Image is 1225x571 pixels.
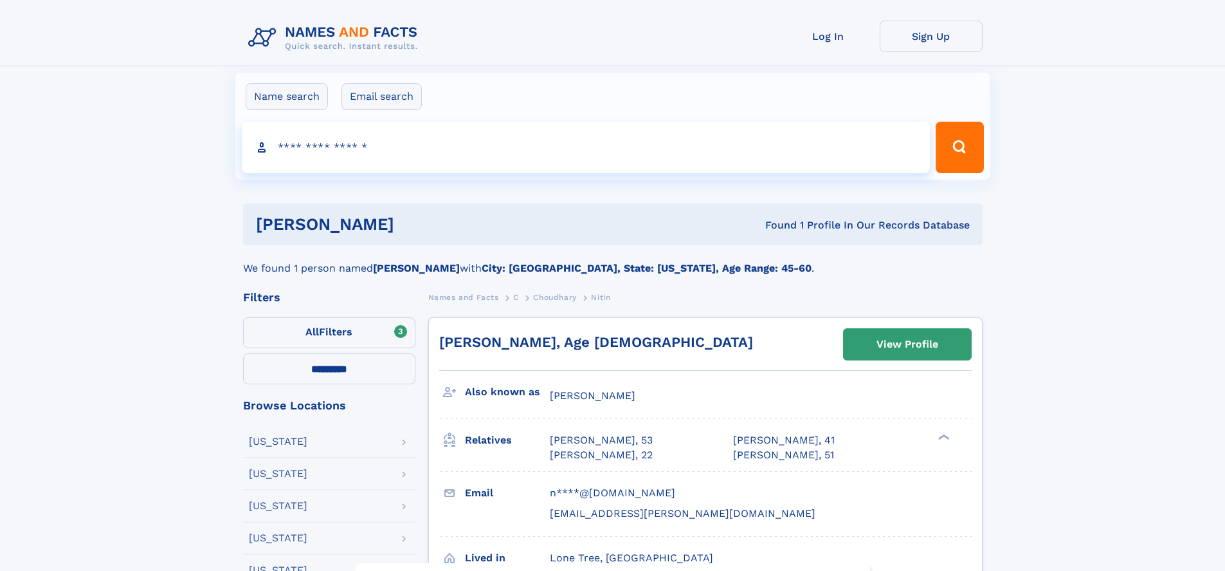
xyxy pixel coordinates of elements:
span: All [305,326,319,338]
div: We found 1 person named with . [243,245,983,276]
input: search input [242,122,930,173]
h3: Email [465,482,550,504]
button: Search Button [936,122,983,173]
label: Filters [243,317,415,348]
div: [US_STATE] [249,501,307,511]
div: View Profile [876,330,938,359]
span: Lone Tree, [GEOGRAPHIC_DATA] [550,552,713,564]
b: City: [GEOGRAPHIC_DATA], State: [US_STATE], Age Range: 45-60 [482,262,812,274]
div: Filters [243,292,415,303]
a: [PERSON_NAME], 22 [550,448,653,462]
div: ❯ [935,433,950,442]
a: Choudhary [533,289,576,305]
span: [EMAIL_ADDRESS][PERSON_NAME][DOMAIN_NAME] [550,507,815,520]
h3: Relatives [465,429,550,451]
h3: Lived in [465,547,550,569]
span: [PERSON_NAME] [550,389,635,402]
span: C [513,293,519,302]
a: Log In [777,21,880,52]
a: [PERSON_NAME], Age [DEMOGRAPHIC_DATA] [439,334,753,350]
span: Nitin [591,293,610,302]
div: Browse Locations [243,400,415,411]
label: Name search [246,83,328,110]
h3: Also known as [465,381,550,403]
div: [US_STATE] [249,533,307,543]
a: View Profile [844,329,971,360]
span: Choudhary [533,293,576,302]
label: Email search [341,83,422,110]
b: [PERSON_NAME] [373,262,460,274]
h1: [PERSON_NAME] [256,216,580,232]
a: [PERSON_NAME], 53 [550,433,653,447]
div: [US_STATE] [249,469,307,479]
div: [US_STATE] [249,436,307,447]
a: Sign Up [880,21,983,52]
img: Logo Names and Facts [243,21,428,55]
a: C [513,289,519,305]
a: Names and Facts [428,289,499,305]
div: Found 1 Profile In Our Records Database [579,218,970,232]
a: [PERSON_NAME], 51 [733,448,834,462]
a: [PERSON_NAME], 41 [733,433,835,447]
